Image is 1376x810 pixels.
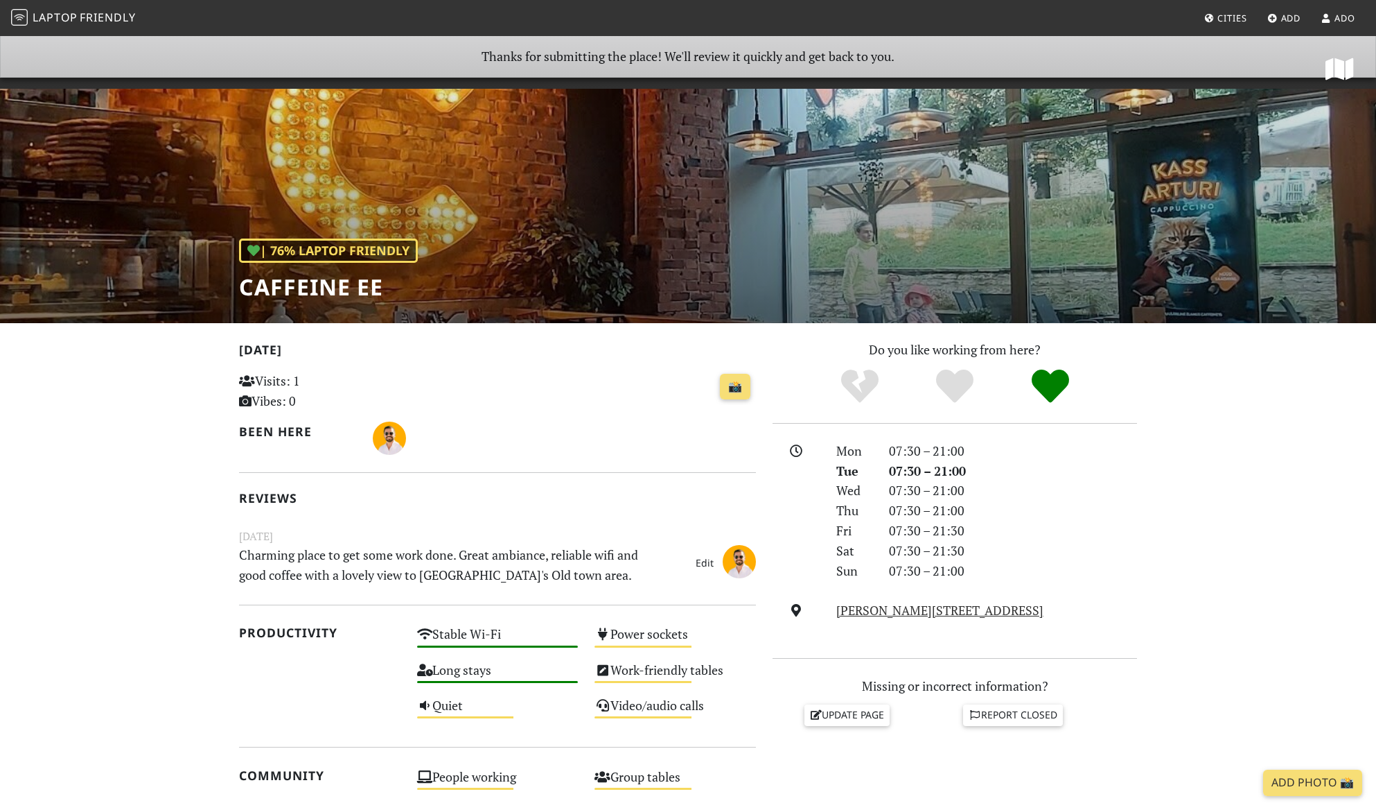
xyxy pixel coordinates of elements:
[586,623,764,658] div: Power sockets
[828,461,881,481] div: Tue
[409,659,587,694] div: Long stays
[773,340,1137,360] p: Do you like working from here?
[409,694,587,730] div: Quiet
[586,694,764,730] div: Video/audio calls
[239,371,400,411] p: Visits: 1 Vibes: 0
[1281,12,1301,24] span: Add
[828,501,881,521] div: Thu
[231,545,676,585] p: Charming place to get some work done. Great ambiance, reliable wifi and good coffee with a lovely...
[804,705,890,725] a: Update page
[239,343,756,363] h2: [DATE]
[409,623,587,658] div: Stable Wi-Fi
[723,551,756,568] span: Ado Nino
[373,422,406,455] img: 6837-ado.jpg
[1199,6,1253,31] a: Cities
[1217,12,1246,24] span: Cities
[963,705,1063,725] a: Report closed
[828,561,881,581] div: Sun
[1003,368,1098,406] div: Definitely!
[907,368,1003,406] div: Yes
[881,561,1145,581] div: 07:30 – 21:00
[881,521,1145,541] div: 07:30 – 21:30
[773,676,1137,696] p: Missing or incorrect information?
[1315,6,1361,31] a: Ado
[1334,12,1355,24] span: Ado
[723,545,756,578] img: 6837-ado.jpg
[373,429,406,445] span: Ado Nino
[828,541,881,561] div: Sat
[881,501,1145,521] div: 07:30 – 21:00
[409,766,587,801] div: People working
[828,481,881,501] div: Wed
[812,368,908,406] div: No
[828,521,881,541] div: Fri
[239,424,356,439] h2: Been here
[586,659,764,694] div: Work-friendly tables
[881,541,1145,561] div: 07:30 – 21:30
[1263,770,1362,796] a: Add Photo 📸
[239,491,756,506] h2: Reviews
[1262,6,1307,31] a: Add
[80,10,135,25] span: Friendly
[33,10,78,25] span: Laptop
[828,441,881,461] div: Mon
[239,626,400,640] h2: Productivity
[586,766,764,801] div: Group tables
[881,481,1145,501] div: 07:30 – 21:00
[239,274,418,300] h1: Caffeine EE
[836,602,1043,619] a: [PERSON_NAME][STREET_ADDRESS]
[11,6,136,31] a: LaptopFriendly LaptopFriendly
[239,239,418,263] div: | 76% Laptop Friendly
[231,528,764,545] small: [DATE]
[689,552,720,574] a: Edit
[881,441,1145,461] div: 07:30 – 21:00
[881,461,1145,481] div: 07:30 – 21:00
[239,768,400,783] h2: Community
[11,9,28,26] img: LaptopFriendly
[720,374,750,400] a: 📸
